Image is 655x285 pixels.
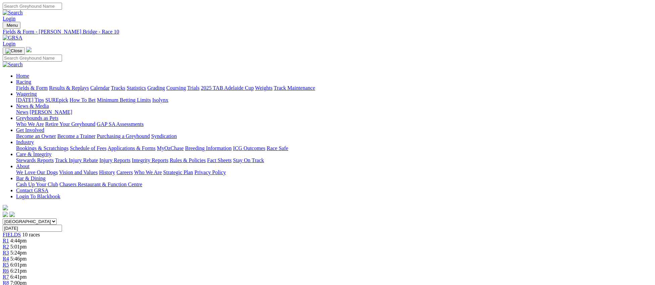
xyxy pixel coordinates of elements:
[187,85,199,91] a: Trials
[16,194,60,199] a: Login To Blackbook
[10,250,27,256] span: 5:24pm
[127,85,146,91] a: Statistics
[10,256,27,262] span: 5:46pm
[166,85,186,91] a: Coursing
[10,238,27,243] span: 4:44pm
[16,79,31,85] a: Racing
[3,22,20,29] button: Toggle navigation
[3,225,62,232] input: Select date
[16,127,44,133] a: Get Involved
[116,169,133,175] a: Careers
[16,175,46,181] a: Bar & Dining
[16,73,29,79] a: Home
[3,238,9,243] a: R1
[132,157,168,163] a: Integrity Reports
[45,121,96,127] a: Retire Your Greyhound
[207,157,232,163] a: Fact Sheets
[163,169,193,175] a: Strategic Plan
[55,157,98,163] a: Track Injury Rebate
[59,169,98,175] a: Vision and Values
[157,145,184,151] a: MyOzChase
[3,244,9,250] span: R2
[170,157,206,163] a: Rules & Policies
[10,244,27,250] span: 5:01pm
[3,29,652,35] div: Fields & Form - [PERSON_NAME] Bridge - Race 10
[3,41,15,47] a: Login
[233,157,264,163] a: Stay On Track
[10,268,27,274] span: 6:21pm
[97,121,144,127] a: GAP SA Assessments
[10,262,27,268] span: 6:01pm
[7,23,18,28] span: Menu
[16,97,44,103] a: [DATE] Tips
[10,274,27,280] span: 6:41pm
[3,212,8,217] img: facebook.svg
[16,97,652,103] div: Wagering
[16,145,68,151] a: Bookings & Scratchings
[57,133,96,139] a: Become a Trainer
[3,268,9,274] a: R6
[49,85,89,91] a: Results & Replays
[3,205,8,210] img: logo-grsa-white.png
[274,85,315,91] a: Track Maintenance
[16,145,652,151] div: Industry
[3,47,25,55] button: Toggle navigation
[99,157,130,163] a: Injury Reports
[147,85,165,91] a: Grading
[16,163,29,169] a: About
[3,62,23,68] img: Search
[16,121,44,127] a: Who We Are
[3,250,9,256] a: R3
[16,115,58,121] a: Greyhounds as Pets
[3,232,21,237] a: FIELDS
[185,145,232,151] a: Breeding Information
[16,157,54,163] a: Stewards Reports
[152,97,168,103] a: Isolynx
[201,85,254,91] a: 2025 TAB Adelaide Cup
[3,35,22,41] img: GRSA
[3,55,62,62] input: Search
[5,48,22,54] img: Close
[16,182,58,187] a: Cash Up Your Club
[255,85,273,91] a: Weights
[151,133,177,139] a: Syndication
[16,169,652,175] div: About
[70,145,106,151] a: Schedule of Fees
[16,103,49,109] a: News & Media
[16,109,28,115] a: News
[16,169,58,175] a: We Love Our Dogs
[16,85,48,91] a: Fields & Form
[99,169,115,175] a: History
[134,169,162,175] a: Who We Are
[3,274,9,280] a: R7
[108,145,156,151] a: Applications & Forms
[16,109,652,115] div: News & Media
[97,97,151,103] a: Minimum Betting Limits
[16,85,652,91] div: Racing
[3,262,9,268] a: R5
[16,188,48,193] a: Contact GRSA
[16,121,652,127] div: Greyhounds as Pets
[266,145,288,151] a: Race Safe
[111,85,125,91] a: Tracks
[16,133,652,139] div: Get Involved
[16,91,37,97] a: Wagering
[97,133,150,139] a: Purchasing a Greyhound
[9,212,15,217] img: twitter.svg
[3,3,62,10] input: Search
[59,182,142,187] a: Chasers Restaurant & Function Centre
[16,182,652,188] div: Bar & Dining
[16,151,52,157] a: Care & Integrity
[16,133,56,139] a: Become an Owner
[70,97,96,103] a: How To Bet
[194,169,226,175] a: Privacy Policy
[233,145,265,151] a: ICG Outcomes
[3,256,9,262] a: R4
